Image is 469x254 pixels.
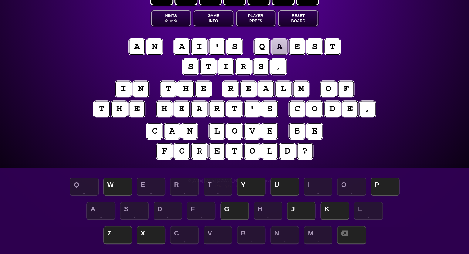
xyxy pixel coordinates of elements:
[200,59,216,75] puzzle-tile: t
[278,10,318,26] button: ResetBoard
[169,18,173,23] span: ☆
[133,81,149,97] puzzle-tile: n
[297,143,313,159] puzzle-tile: ?
[147,39,162,55] puzzle-tile: n
[204,178,232,196] span: T
[338,81,354,97] puzzle-tile: f
[220,202,249,220] span: G
[137,226,165,244] span: X
[227,39,242,55] puzzle-tile: s
[237,178,265,196] span: Y
[174,143,190,159] puzzle-tile: o
[371,178,399,196] span: P
[209,39,225,55] puzzle-tile: '
[115,81,131,97] puzzle-tile: i
[320,202,349,220] span: K
[272,39,287,55] puzzle-tile: a
[324,39,340,55] puzzle-tile: t
[218,59,234,75] puzzle-tile: i
[174,18,177,23] span: ☆
[147,123,162,139] puzzle-tile: c
[254,202,282,220] span: H
[170,226,199,244] span: C
[204,226,232,244] span: V
[287,202,315,220] span: J
[209,143,225,159] puzzle-tile: e
[253,59,269,75] puzzle-tile: s
[307,123,322,139] puzzle-tile: e
[191,39,207,55] puzzle-tile: i
[227,123,242,139] puzzle-tile: o
[244,143,260,159] puzzle-tile: o
[270,178,299,196] span: U
[194,10,233,26] button: GameInfo
[183,59,198,75] puzzle-tile: s
[304,226,332,244] span: M
[262,123,278,139] puzzle-tile: e
[174,101,190,117] puzzle-tile: e
[187,202,215,220] span: F
[151,10,191,26] button: Hints☆ ☆ ☆
[240,81,256,97] puzzle-tile: e
[258,81,274,97] puzzle-tile: a
[129,39,145,55] puzzle-tile: a
[86,202,115,220] span: A
[307,39,322,55] puzzle-tile: s
[191,143,207,159] puzzle-tile: r
[111,101,127,117] puzzle-tile: h
[254,39,270,55] puzzle-tile: q
[191,101,207,117] puzzle-tile: a
[164,123,180,139] puzzle-tile: a
[337,178,366,196] span: O
[271,59,286,75] puzzle-tile: ,
[195,81,211,97] puzzle-tile: e
[129,101,145,117] puzzle-tile: e
[262,101,278,117] puzzle-tile: s
[304,178,332,196] span: I
[237,226,265,244] span: B
[156,143,172,159] puzzle-tile: f
[293,81,309,97] puzzle-tile: m
[174,39,190,55] puzzle-tile: a
[270,226,299,244] span: N
[182,123,197,139] puzzle-tile: n
[164,18,168,23] span: ☆
[227,101,242,117] puzzle-tile: t
[137,178,165,196] span: E
[103,178,132,196] span: W
[359,101,375,117] puzzle-tile: ,
[94,101,110,117] puzzle-tile: t
[275,81,291,97] puzzle-tile: l
[354,202,382,220] span: L
[236,10,276,26] button: PlayerPrefs
[320,81,336,97] puzzle-tile: o
[289,39,305,55] puzzle-tile: e
[244,101,260,117] puzzle-tile: '
[178,81,194,97] puzzle-tile: h
[160,81,176,97] puzzle-tile: t
[235,59,251,75] puzzle-tile: r
[170,178,199,196] span: R
[156,101,172,117] puzzle-tile: h
[209,123,225,139] puzzle-tile: l
[289,123,305,139] puzzle-tile: b
[342,101,358,117] puzzle-tile: e
[307,101,322,117] puzzle-tile: o
[103,226,132,244] span: Z
[279,143,295,159] puzzle-tile: d
[244,123,260,139] puzzle-tile: v
[209,101,225,117] puzzle-tile: r
[120,202,149,220] span: S
[262,143,278,159] puzzle-tile: l
[324,101,340,117] puzzle-tile: d
[227,143,242,159] puzzle-tile: t
[70,178,98,196] span: Q
[289,101,305,117] puzzle-tile: c
[223,81,238,97] puzzle-tile: r
[154,202,182,220] span: D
